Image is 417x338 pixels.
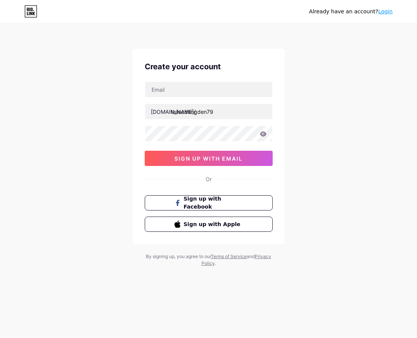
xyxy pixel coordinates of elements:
[145,82,272,97] input: Email
[174,155,243,162] span: sign up with email
[145,217,273,232] button: Sign up with Apple
[145,151,273,166] button: sign up with email
[206,175,212,183] div: Or
[151,108,196,116] div: [DOMAIN_NAME]/
[144,253,273,267] div: By signing up, you agree to our and .
[184,195,243,211] span: Sign up with Facebook
[211,253,247,259] a: Terms of Service
[378,8,393,14] a: Login
[145,104,272,119] input: username
[309,8,393,16] div: Already have an account?
[145,61,273,72] div: Create your account
[145,195,273,210] button: Sign up with Facebook
[184,220,243,228] span: Sign up with Apple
